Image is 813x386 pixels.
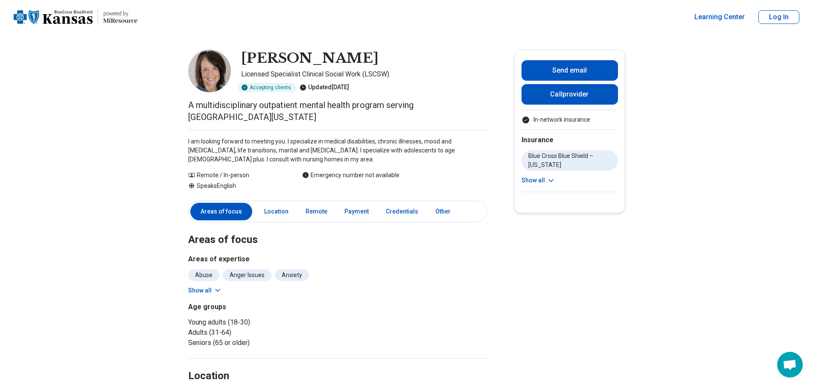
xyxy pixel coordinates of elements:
h3: Areas of expertise [188,254,487,264]
h2: Areas of focus [188,212,487,247]
button: Send email [522,60,618,81]
button: Log In [758,10,799,24]
button: Callprovider [522,84,618,105]
div: Speaks English [188,181,285,190]
li: Anger Issues [223,269,271,281]
div: Remote / In-person [188,171,285,180]
div: Updated [DATE] [300,83,349,92]
li: In-network insurance [522,115,618,124]
h2: Insurance [522,135,618,145]
a: Other [430,203,461,220]
ul: Payment options [522,115,618,124]
a: Home page [14,3,137,31]
div: Open chat [777,352,803,377]
li: Seniors (65 or older) [188,338,334,348]
div: Emergency number not available [302,171,399,180]
a: Location [259,203,294,220]
div: Accepting clients [238,83,296,92]
img: Maria Cheney, Licensed Specialist Clinical Social Work (LSCSW) [188,50,231,92]
a: Credentials [381,203,423,220]
button: Show all [522,176,555,185]
li: Adults (31-64) [188,328,334,338]
p: I am looking forward to meeting you. I specialize in medical disabilities, chronic illnesses, moo... [188,137,487,164]
p: Licensed Specialist Clinical Social Work (LSCSW) [241,69,487,79]
a: Remote [300,203,332,220]
button: Show all [188,286,222,295]
li: Abuse [188,269,219,281]
li: Anxiety [275,269,309,281]
li: Blue Cross Blue Shield – [US_STATE] [522,150,618,171]
p: powered by [103,10,137,17]
a: Areas of focus [190,203,252,220]
a: Learning Center [694,12,745,22]
p: A multidisciplinary outpatient mental health program serving [GEOGRAPHIC_DATA][US_STATE] [188,99,487,123]
h3: Age groups [188,302,334,312]
li: Young adults (18-30) [188,317,334,328]
h1: [PERSON_NAME] [241,50,379,67]
h2: Location [188,369,229,383]
a: Payment [339,203,374,220]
